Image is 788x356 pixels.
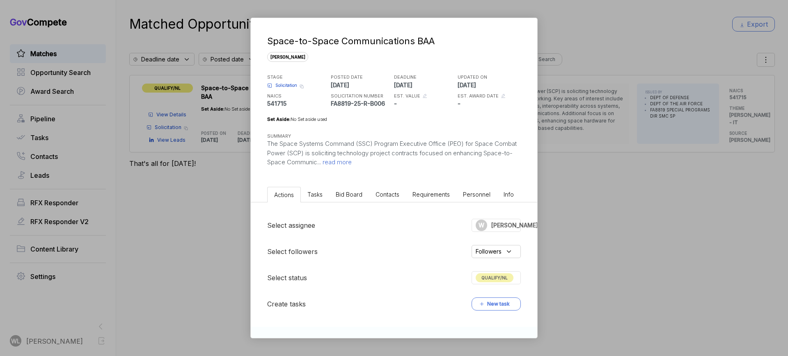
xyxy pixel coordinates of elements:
[376,191,399,198] span: Contacts
[458,81,519,89] p: [DATE]
[491,221,538,229] span: [PERSON_NAME]
[267,74,329,81] h5: STAGE
[331,93,392,100] h5: SOLICITATION NUMBER
[267,247,318,256] h5: Select followers
[321,158,352,166] span: read more
[476,273,513,282] span: QUALIFY/NL
[291,116,327,122] span: No Set aside used
[412,191,450,198] span: Requirements
[267,34,518,48] div: Space-to-Space Communications BAA
[479,221,484,229] span: W
[331,81,392,89] p: [DATE]
[336,191,362,198] span: Bid Board
[472,297,521,311] button: New task
[331,74,392,81] h5: POSTED DATE
[463,191,490,198] span: Personnel
[394,99,456,108] p: -
[394,81,456,89] p: [DATE]
[267,116,291,122] span: Set Aside:
[331,99,392,108] p: FA8819-25-R-B006
[274,191,294,198] span: Actions
[267,299,306,309] h5: Create tasks
[458,99,519,108] p: -
[267,133,508,140] h5: SUMMARY
[267,273,307,283] h5: Select status
[458,74,519,81] h5: UPDATED ON
[307,191,323,198] span: Tasks
[267,99,329,108] p: 541715
[476,247,502,256] span: Followers
[267,220,315,230] h5: Select assignee
[267,82,297,88] a: Solicitation
[267,93,329,100] h5: NAICS
[267,52,308,62] span: [PERSON_NAME]
[458,93,499,100] h5: EST. AWARD DATE
[394,74,456,81] h5: DEADLINE
[267,139,521,167] p: The Space Systems Command (SSC) Program Executive Office (PEO) for Space Combat Power (SCP) is so...
[504,191,514,198] span: Info
[275,82,297,88] span: Solicitation
[394,93,420,100] h5: EST. VALUE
